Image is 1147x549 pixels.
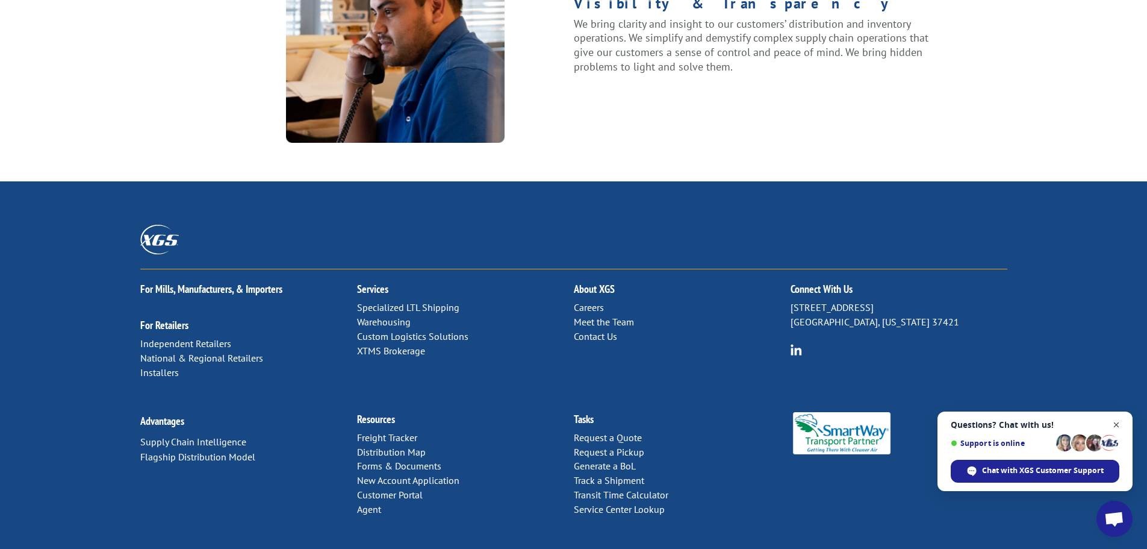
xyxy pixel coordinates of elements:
a: Generate a BoL [574,460,636,472]
div: Chat with XGS Customer Support [951,460,1119,483]
a: Distribution Map [357,446,426,458]
a: Independent Retailers [140,337,231,350]
p: [STREET_ADDRESS] [GEOGRAPHIC_DATA], [US_STATE] 37421 [791,301,1007,330]
a: National & Regional Retailers [140,352,263,364]
a: Agent [357,503,381,515]
a: Supply Chain Intelligence [140,436,246,448]
a: For Mills, Manufacturers, & Importers [140,282,282,296]
a: For Retailers [140,318,188,332]
a: Specialized LTL Shipping [357,301,459,313]
a: Service Center Lookup [574,503,665,515]
a: Careers [574,301,604,313]
a: Request a Pickup [574,446,644,458]
span: Close chat [1109,418,1124,433]
a: Meet the Team [574,316,634,328]
a: Resources [357,412,395,426]
img: Smartway_Logo [791,412,894,454]
a: Request a Quote [574,431,642,444]
a: Customer Portal [357,489,423,501]
span: Chat with XGS Customer Support [982,465,1104,476]
a: Contact Us [574,330,617,342]
p: We bring clarity and insight to our customers’ distribution and inventory operations. We simplify... [574,17,931,74]
h2: Connect With Us [791,284,1007,301]
a: XTMS Brokerage [357,345,425,357]
a: Flagship Distribution Model [140,451,255,463]
img: XGS_Logos_ALL_2024_All_White [140,225,179,254]
a: New Account Application [357,474,459,486]
a: Transit Time Calculator [574,489,668,501]
span: Questions? Chat with us! [951,420,1119,430]
a: Forms & Documents [357,460,441,472]
a: About XGS [574,282,615,296]
h2: Tasks [574,414,791,431]
a: Warehousing [357,316,411,328]
a: Freight Tracker [357,431,417,444]
a: Installers [140,366,179,378]
a: Custom Logistics Solutions [357,330,468,342]
a: Advantages [140,414,184,428]
img: group-6 [791,344,802,356]
span: Support is online [951,439,1052,448]
a: Services [357,282,388,296]
a: Track a Shipment [574,474,644,486]
div: Open chat [1096,501,1133,537]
